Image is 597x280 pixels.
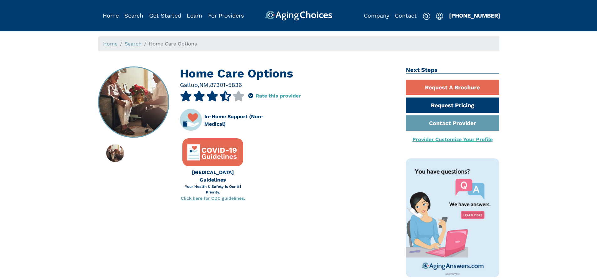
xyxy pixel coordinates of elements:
a: [PHONE_NUMBER] [449,12,500,19]
span: , [198,82,199,88]
span: Home Care Options [149,41,197,47]
a: Provider Customize Your Profile [412,136,493,142]
a: Request A Brochure [406,80,499,95]
a: Contact [395,12,417,19]
div: 87301-5836 [210,81,242,89]
img: covid-top-default.svg [186,142,239,163]
h2: Next Steps [406,66,499,74]
a: Search [125,41,142,47]
a: Company [364,12,389,19]
a: For Providers [208,12,244,19]
a: Home [103,41,118,47]
span: NM [199,82,208,88]
span: , [208,82,210,88]
img: You have questions? We have answers. AgingAnswers. [406,158,499,277]
a: Request Pricing [406,98,499,113]
a: Search [124,12,143,19]
div: In-Home Support (Non-Medical) [204,113,283,128]
a: Learn [187,12,202,19]
a: Get Started [149,12,181,19]
img: search-icon.svg [423,13,430,20]
span: Gallup [180,82,198,88]
div: [MEDICAL_DATA] Guidelines [180,169,246,184]
img: Home Care Options [106,144,124,162]
nav: breadcrumb [98,36,499,51]
img: Home Care Options [98,67,169,137]
div: Popover trigger [248,91,253,101]
div: Popover trigger [124,11,143,21]
div: Your Health & Safety is Our #1 Priority. [180,184,246,195]
img: AgingChoices [265,11,332,21]
a: Rate this provider [256,93,301,99]
a: Contact Provider [406,115,499,131]
div: Popover trigger [436,11,443,21]
h1: Home Care Options [180,66,396,81]
div: Click here for CDC guidelines. [180,195,246,202]
a: Home [103,12,119,19]
img: user-icon.svg [436,13,443,20]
